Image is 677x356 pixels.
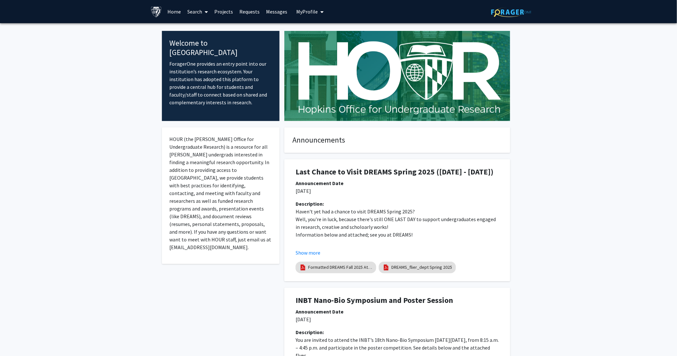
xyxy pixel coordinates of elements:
[296,328,499,336] div: Description:
[296,208,499,215] p: Haven't yet had a chance to visit DREAMS Spring 2025?
[308,264,372,271] a: Formatted DREAMS Fall 2025 Attend Flyer
[296,167,499,177] h1: Last Chance to Visit DREAMS Spring 2025 ([DATE] - [DATE])
[236,0,263,23] a: Requests
[299,264,307,271] img: pdf_icon.png
[296,308,499,315] div: Announcement Date
[151,6,162,17] img: Johns Hopkins University Logo
[491,7,531,17] img: ForagerOne Logo
[296,187,499,195] p: [DATE]
[170,135,272,251] p: HOUR (the [PERSON_NAME] Office for Undergraduate Research) is a resource for all [PERSON_NAME] un...
[296,179,499,187] div: Announcement Date
[211,0,236,23] a: Projects
[383,264,390,271] img: pdf_icon.png
[170,39,272,57] h4: Welcome to [GEOGRAPHIC_DATA]
[292,136,502,145] h4: Announcements
[170,60,272,106] p: ForagerOne provides an entry point into our institution’s research ecosystem. Your institution ha...
[164,0,184,23] a: Home
[296,231,499,239] p: Information below and attached; see you at DREAMS!
[296,8,318,15] span: My Profile
[296,296,499,305] h1: INBT Nano-Bio Symposium and Poster Session
[391,264,452,271] a: DREAMS_flier_dept Spring 2025
[284,31,510,121] img: Cover Image
[184,0,211,23] a: Search
[296,315,499,323] p: [DATE]
[296,249,320,257] button: Show more
[5,327,27,351] iframe: Chat
[296,215,499,231] p: Well, you're in luck, because there's still ONE LAST DAY to support undergraduates engaged in res...
[296,200,499,208] div: Description:
[263,0,290,23] a: Messages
